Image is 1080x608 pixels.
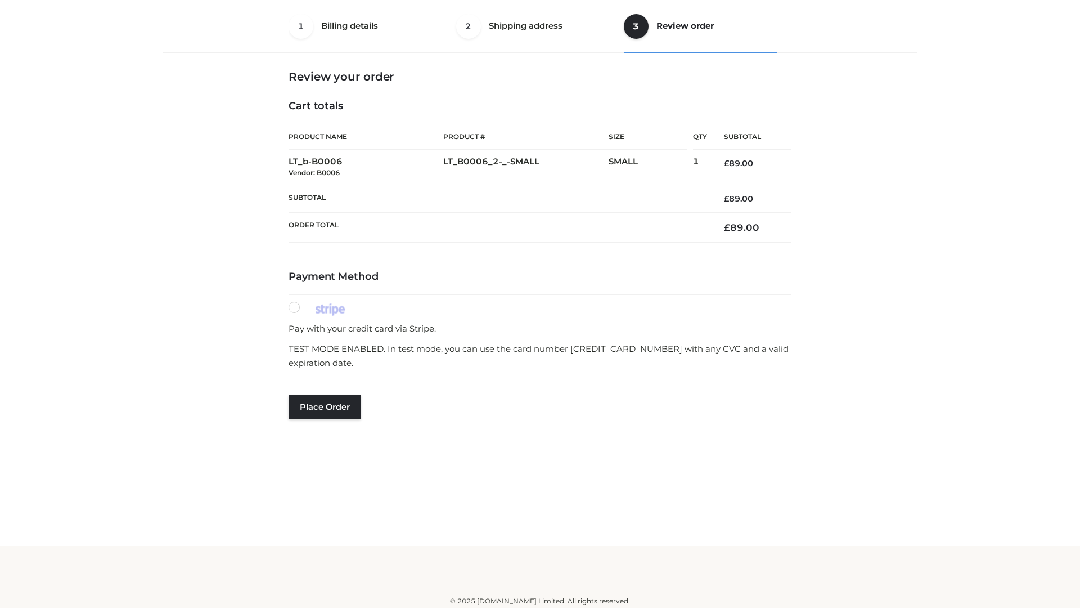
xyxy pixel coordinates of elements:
[693,124,707,150] th: Qty
[693,150,707,185] td: 1
[724,194,753,204] bdi: 89.00
[724,158,729,168] span: £
[289,185,707,212] th: Subtotal
[724,222,730,233] span: £
[289,168,340,177] small: Vendor: B0006
[289,100,791,113] h4: Cart totals
[724,222,759,233] bdi: 89.00
[289,150,443,185] td: LT_b-B0006
[289,342,791,370] p: TEST MODE ENABLED. In test mode, you can use the card number [CREDIT_CARD_NUMBER] with any CVC an...
[707,124,791,150] th: Subtotal
[609,124,687,150] th: Size
[724,158,753,168] bdi: 89.00
[289,395,361,419] button: Place order
[289,124,443,150] th: Product Name
[289,213,707,243] th: Order Total
[289,70,791,83] h3: Review your order
[443,124,609,150] th: Product #
[443,150,609,185] td: LT_B0006_2-_-SMALL
[724,194,729,204] span: £
[609,150,693,185] td: SMALL
[289,321,791,336] p: Pay with your credit card via Stripe.
[167,596,913,607] div: © 2025 [DOMAIN_NAME] Limited. All rights reserved.
[289,271,791,283] h4: Payment Method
